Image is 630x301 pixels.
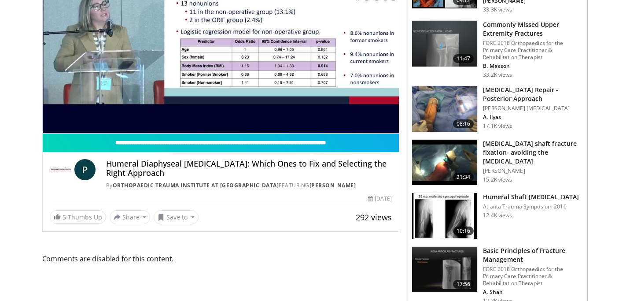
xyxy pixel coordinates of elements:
[483,6,512,13] p: 33.3K views
[483,246,582,264] h3: Basic Principles of Fracture Management
[412,193,582,239] a: 10:16 Humeral Shaft [MEDICAL_DATA] Atlanta Trauma Symposium 2016 12.4K views
[483,40,582,61] p: FORE 2018 Orthopaedics for the Primary Care Practitioner & Rehabilitation Therapist
[412,140,477,186] img: 242296_0001_1.png.150x105_q85_crop-smart_upscale.jpg
[483,85,582,103] h3: [MEDICAL_DATA] Repair - Posterior Approach
[309,182,356,189] a: [PERSON_NAME]
[412,193,477,239] img: 07b752e8-97b8-4335-b758-0a065a348e4e.150x105_q85_crop-smart_upscale.jpg
[483,114,582,121] p: A. Ilyas
[154,210,199,224] button: Save to
[483,71,512,78] p: 33.2K views
[483,63,582,70] p: B. Maxson
[110,210,151,224] button: Share
[106,159,392,178] h4: Humeral Diaphyseal [MEDICAL_DATA]: Which Ones to Fix and Selecting the Right Approach
[483,167,582,175] p: [PERSON_NAME]
[106,182,392,190] div: By FEATURING
[453,280,474,289] span: 17:56
[50,159,71,180] img: Orthopaedic Trauma Institute at UCSF
[483,289,582,296] p: A. Shah
[453,227,474,235] span: 10:16
[412,85,582,132] a: 08:16 [MEDICAL_DATA] Repair - Posterior Approach [PERSON_NAME] [MEDICAL_DATA] A. Ilyas 17.1K views
[483,193,579,201] h3: Humeral Shaft [MEDICAL_DATA]
[50,210,106,224] a: 5 Thumbs Up
[113,182,279,189] a: Orthopaedic Trauma Institute at [GEOGRAPHIC_DATA]
[412,247,477,293] img: bc1996f8-a33c-46db-95f7-836c2427973f.150x105_q85_crop-smart_upscale.jpg
[412,139,582,186] a: 21:34 [MEDICAL_DATA] shaft fracture fixation- avoiding the [MEDICAL_DATA] [PERSON_NAME] 15.2K views
[453,173,474,182] span: 21:34
[483,123,512,130] p: 17.1K views
[63,213,66,221] span: 5
[483,266,582,287] p: FORE 2018 Orthopaedics for the Primary Care Practitioner & Rehabilitation Therapist
[74,159,96,180] a: P
[483,139,582,166] h3: [MEDICAL_DATA] shaft fracture fixation- avoiding the [MEDICAL_DATA]
[412,20,582,78] a: 11:47 Commonly Missed Upper Extremity Fractures FORE 2018 Orthopaedics for the Primary Care Pract...
[483,20,582,38] h3: Commonly Missed Upper Extremity Fractures
[453,119,474,128] span: 08:16
[412,86,477,132] img: 2d9d5c8a-c6e4-4c2d-a054-0024870ca918.150x105_q85_crop-smart_upscale.jpg
[483,105,582,112] p: [PERSON_NAME] [MEDICAL_DATA]
[42,253,400,264] span: Comments are disabled for this content.
[356,212,392,223] span: 292 views
[412,21,477,67] img: b2c65235-e098-4cd2-ab0f-914df5e3e270.150x105_q85_crop-smart_upscale.jpg
[483,176,512,183] p: 15.2K views
[483,212,512,219] p: 12.4K views
[368,195,392,203] div: [DATE]
[483,203,579,210] p: Atlanta Trauma Symposium 2016
[453,54,474,63] span: 11:47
